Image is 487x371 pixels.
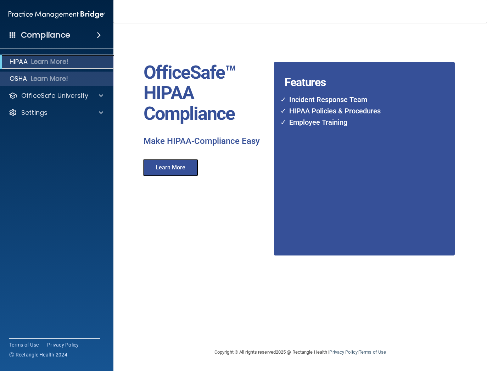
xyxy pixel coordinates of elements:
[274,62,436,76] h4: Features
[285,117,427,128] li: Employee Training
[9,351,67,358] span: Ⓒ Rectangle Health 2024
[31,74,68,83] p: Learn More!
[171,341,430,364] div: Copyright © All rights reserved 2025 @ Rectangle Health | |
[359,349,386,355] a: Terms of Use
[10,57,28,66] p: HIPAA
[285,105,427,117] li: HIPAA Policies & Procedures
[144,136,269,147] p: Make HIPAA-Compliance Easy
[138,165,205,170] a: Learn More
[21,30,70,40] h4: Compliance
[9,91,103,100] a: OfficeSafe University
[329,349,357,355] a: Privacy Policy
[144,62,269,124] p: OfficeSafe™ HIPAA Compliance
[47,341,79,348] a: Privacy Policy
[143,159,198,176] button: Learn More
[21,91,88,100] p: OfficeSafe University
[21,108,47,117] p: Settings
[31,57,69,66] p: Learn More!
[9,341,39,348] a: Terms of Use
[9,108,103,117] a: Settings
[10,74,27,83] p: OSHA
[285,94,427,105] li: Incident Response Team
[9,7,105,22] img: PMB logo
